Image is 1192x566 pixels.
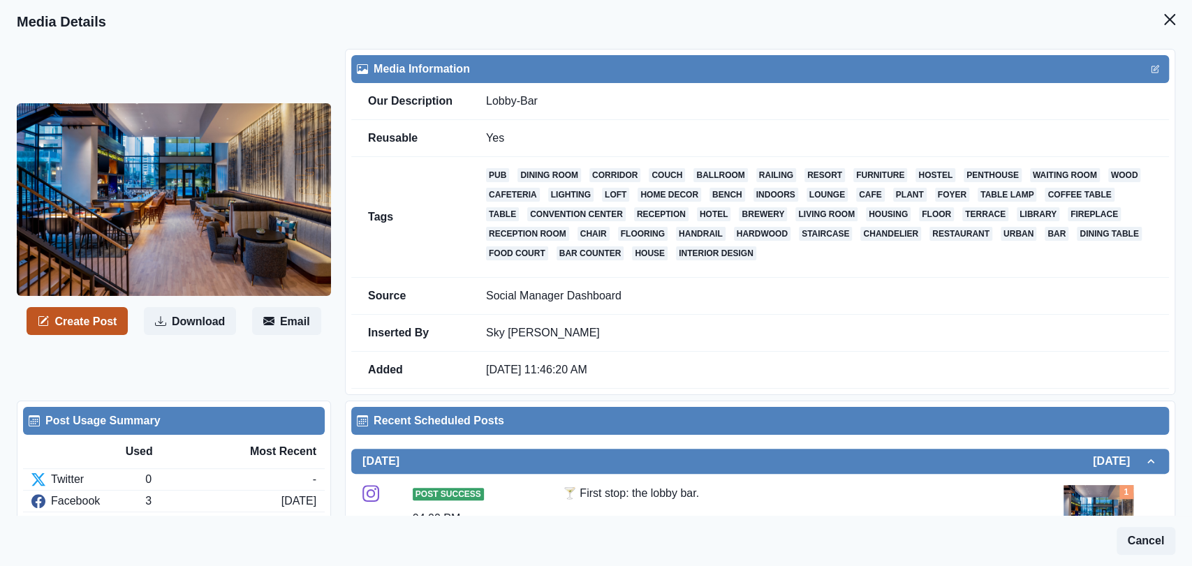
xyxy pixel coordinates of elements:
[866,207,911,221] a: housing
[935,188,969,202] a: foyer
[693,168,747,182] a: ballroom
[351,449,1169,474] button: [DATE][DATE]
[351,83,469,120] td: Our Description
[1119,485,1133,499] div: Total Media Attached
[734,227,790,241] a: hardwood
[469,83,1169,120] td: Lobby-Bar
[517,168,581,182] a: dining room
[1064,485,1133,555] img: taxfwiagcmhadkwvjwpu
[486,327,600,338] a: Sky [PERSON_NAME]
[1077,227,1141,241] a: dining table
[413,488,484,500] span: Post Success
[638,188,701,202] a: home decor
[469,120,1169,157] td: Yes
[357,61,1163,77] div: Media Information
[929,227,992,241] a: restaurant
[362,454,399,468] h2: [DATE]
[27,307,128,335] button: Create Post
[1156,6,1184,33] button: Close
[697,207,731,221] a: hotel
[486,207,519,221] a: table
[807,188,848,202] a: lounge
[527,207,626,221] a: convention center
[649,168,685,182] a: couch
[221,443,316,460] div: Most Recent
[469,352,1169,389] td: [DATE] 11:46:20 AM
[145,514,281,531] div: 3
[709,188,745,202] a: bench
[1017,207,1059,221] a: library
[799,227,852,241] a: staircase
[31,493,145,509] div: Facebook
[602,188,629,202] a: loft
[1108,168,1141,182] a: wood
[486,188,540,202] a: cafeteria
[351,120,469,157] td: Reusable
[281,493,316,509] div: [DATE]
[978,188,1036,202] a: table lamp
[860,227,921,241] a: chandelier
[856,188,885,202] a: cafe
[962,207,1008,221] a: terrace
[589,168,640,182] a: corridor
[486,168,509,182] a: pub
[31,514,145,531] div: Instagram
[577,227,610,241] a: chair
[144,307,236,335] button: Download
[676,246,756,260] a: interior design
[29,412,319,429] div: Post Usage Summary
[351,278,469,315] td: Source
[676,227,726,241] a: handrail
[919,207,954,221] a: floor
[557,246,624,260] a: bar counter
[632,246,668,260] a: house
[357,412,1163,429] div: Recent Scheduled Posts
[1045,227,1068,241] a: bar
[795,207,858,221] a: living room
[753,188,798,202] a: indoors
[1068,207,1121,221] a: fireplace
[486,289,1152,303] p: Social Manager Dashboard
[915,168,955,182] a: hostel
[1117,527,1175,555] button: Cancel
[351,352,469,389] td: Added
[1001,227,1036,241] a: urban
[31,471,145,488] div: Twitter
[756,168,796,182] a: railing
[313,471,316,488] div: -
[634,207,689,221] a: reception
[804,168,845,182] a: resort
[548,188,594,202] a: lighting
[853,168,907,182] a: furniture
[252,307,321,335] button: Email
[1045,188,1114,202] a: coffee table
[1030,168,1100,182] a: waiting room
[618,227,668,241] a: flooring
[739,207,787,221] a: brewery
[964,168,1022,182] a: penthouse
[145,493,281,509] div: 3
[351,315,469,352] td: Inserted By
[145,471,312,488] div: 0
[281,514,316,531] div: [DATE]
[17,103,331,297] img: taxfwiagcmhadkwvjwpu
[1093,454,1144,468] h2: [DATE]
[1147,61,1163,77] button: Edit
[413,510,507,544] div: 04:00 PM US/Central
[486,246,548,260] a: food court
[486,227,569,241] a: reception room
[126,443,221,460] div: Used
[893,188,927,202] a: plant
[351,157,469,278] td: Tags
